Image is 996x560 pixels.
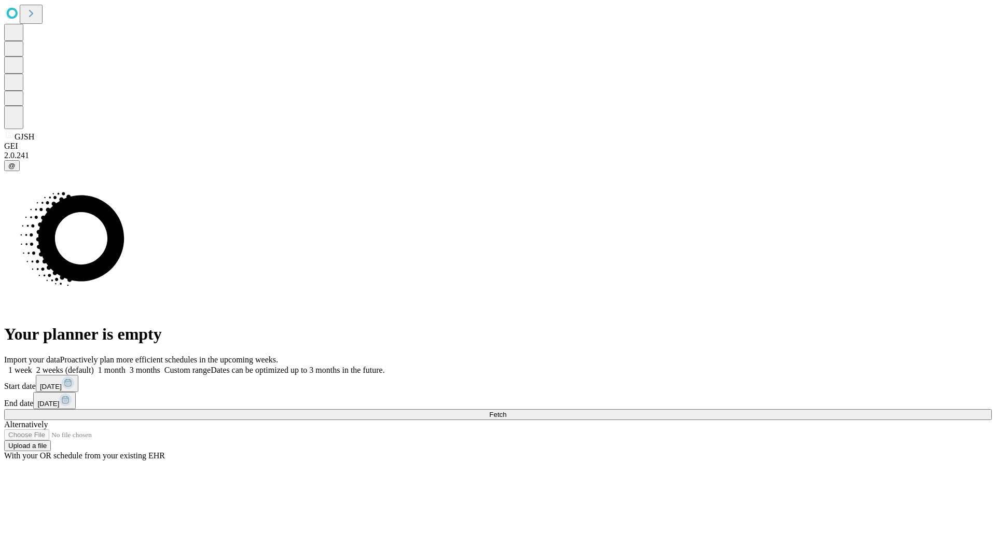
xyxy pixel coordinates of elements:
span: Custom range [164,366,211,374]
span: [DATE] [40,383,62,390]
span: @ [8,162,16,170]
div: GEI [4,142,992,151]
span: 2 weeks (default) [36,366,94,374]
span: 1 week [8,366,32,374]
div: 2.0.241 [4,151,992,160]
span: Fetch [489,411,506,418]
div: End date [4,392,992,409]
span: 3 months [130,366,160,374]
span: 1 month [98,366,126,374]
div: Start date [4,375,992,392]
button: [DATE] [33,392,76,409]
span: Dates can be optimized up to 3 months in the future. [211,366,384,374]
span: Import your data [4,355,60,364]
button: Fetch [4,409,992,420]
span: Alternatively [4,420,48,429]
h1: Your planner is empty [4,325,992,344]
span: [DATE] [37,400,59,408]
span: Proactively plan more efficient schedules in the upcoming weeks. [60,355,278,364]
button: [DATE] [36,375,78,392]
span: GJSH [15,132,34,141]
button: @ [4,160,20,171]
span: With your OR schedule from your existing EHR [4,451,165,460]
button: Upload a file [4,440,51,451]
